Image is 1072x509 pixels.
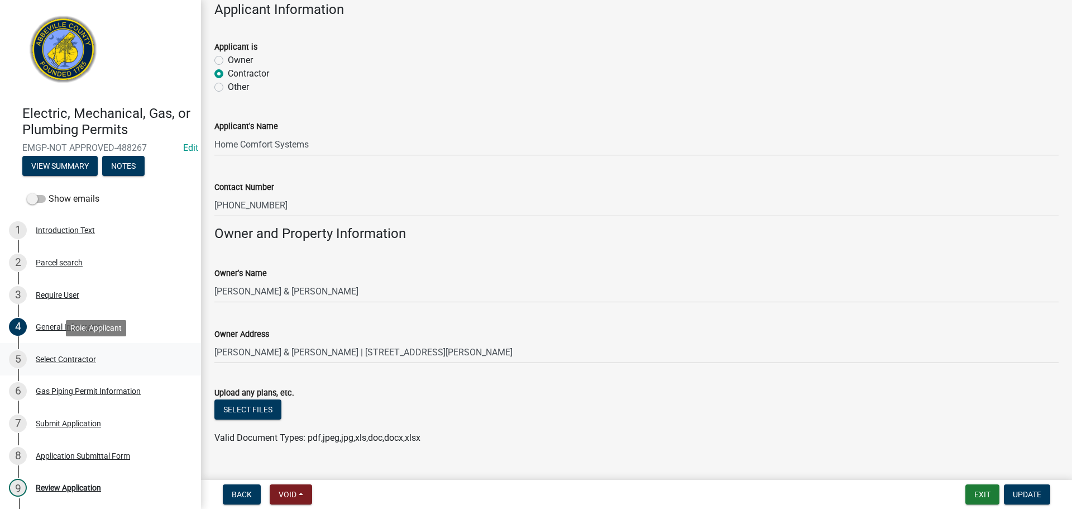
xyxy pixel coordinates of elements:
[22,156,98,176] button: View Summary
[36,226,95,234] div: Introduction Text
[223,484,261,505] button: Back
[214,432,420,443] span: Valid Document Types: pdf,jpeg,jpg,xls,doc,docx,xlsx
[22,162,98,171] wm-modal-confirm: Summary
[9,221,27,239] div: 1
[214,331,269,339] label: Owner Address
[9,318,27,336] div: 4
[22,142,179,153] span: EMGP-NOT APPROVED-488267
[214,184,274,192] label: Contact Number
[214,226,1059,242] h4: Owner and Property Information
[214,123,278,131] label: Applicant's Name
[1013,490,1041,499] span: Update
[36,259,83,267] div: Parcel search
[214,270,267,278] label: Owner's Name
[9,479,27,497] div: 9
[270,484,312,505] button: Void
[214,389,294,397] label: Upload any plans, etc.
[36,452,130,460] div: Application Submittal Form
[36,323,106,331] div: General Information
[279,490,296,499] span: Void
[9,447,27,465] div: 8
[36,387,141,395] div: Gas Piping Permit Information
[9,350,27,368] div: 5
[36,291,79,299] div: Require User
[183,142,198,153] a: Edit
[36,355,96,363] div: Select Contractor
[1004,484,1050,505] button: Update
[36,420,101,427] div: Submit Application
[965,484,999,505] button: Exit
[36,484,101,492] div: Review Application
[228,80,249,94] label: Other
[228,54,253,67] label: Owner
[214,2,1059,18] h4: Applicant Information
[214,44,257,51] label: Applicant is
[102,162,145,171] wm-modal-confirm: Notes
[22,12,104,94] img: Abbeville County, South Carolina
[9,254,27,272] div: 2
[9,415,27,432] div: 7
[27,192,99,206] label: Show emails
[183,142,198,153] wm-modal-confirm: Edit Application Number
[214,399,281,420] button: Select files
[102,156,145,176] button: Notes
[9,382,27,400] div: 6
[228,67,269,80] label: Contractor
[66,320,126,336] div: Role: Applicant
[22,106,192,138] h4: Electric, Mechanical, Gas, or Plumbing Permits
[9,286,27,304] div: 3
[232,490,252,499] span: Back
